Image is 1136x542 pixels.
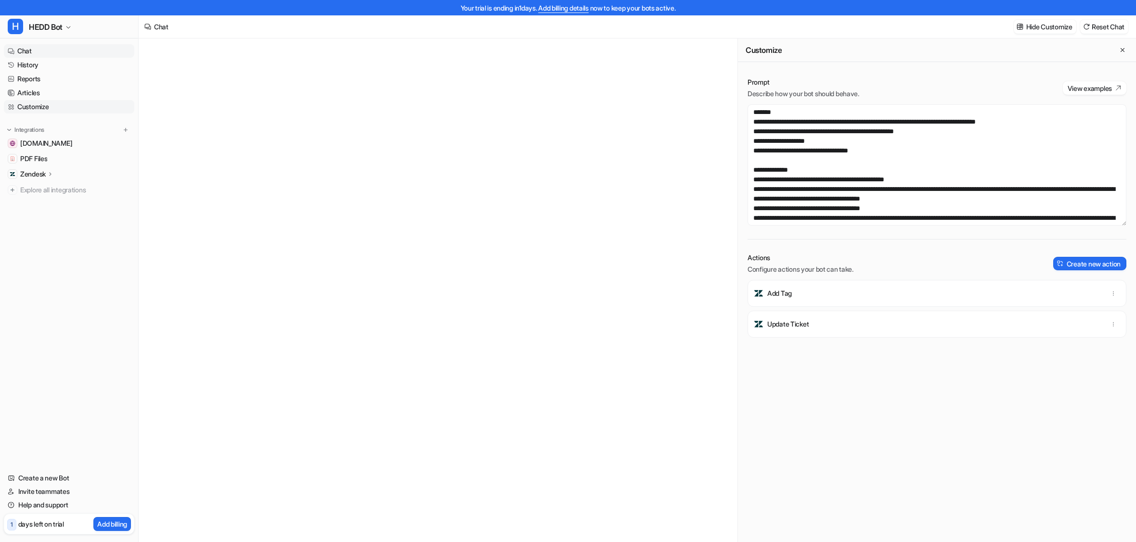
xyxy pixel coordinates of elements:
div: Chat [154,22,168,32]
a: Articles [4,86,134,100]
p: days left on trial [18,519,64,529]
button: Integrations [4,125,47,135]
p: Hide Customize [1026,22,1072,32]
img: menu_add.svg [122,126,129,133]
button: Hide Customize [1014,20,1076,34]
img: expand menu [6,126,13,133]
img: create-action-icon.svg [1057,260,1064,267]
img: customize [1017,23,1023,30]
a: Chat [4,44,134,58]
p: Add Tag [767,289,792,298]
button: Reset Chat [1080,20,1128,34]
a: hedd.audio[DOMAIN_NAME] [4,137,134,150]
p: Prompt [748,77,859,87]
span: PDF Files [20,154,47,164]
a: Invite teammates [4,485,134,498]
p: 1 [11,520,13,529]
p: Describe how your bot should behave. [748,89,859,99]
img: PDF Files [10,156,15,162]
a: Explore all integrations [4,183,134,197]
a: History [4,58,134,72]
img: Update Ticket icon [754,319,763,329]
a: Add billing details [538,4,589,12]
p: Update Ticket [767,319,809,329]
button: Create new action [1053,257,1126,270]
button: View examples [1063,81,1126,95]
a: PDF FilesPDF Files [4,152,134,165]
span: HEDD Bot [29,20,63,34]
a: Customize [4,100,134,113]
img: explore all integrations [8,185,17,195]
a: Create a new Bot [4,471,134,485]
p: Zendesk [20,169,46,179]
a: Help and support [4,498,134,512]
p: Add billing [97,519,127,529]
img: hedd.audio [10,140,15,146]
p: Configure actions your bot can take. [748,265,853,274]
h2: Customize [746,45,782,55]
a: Reports [4,72,134,86]
img: Add Tag icon [754,289,763,298]
span: Explore all integrations [20,182,130,198]
p: Integrations [14,126,44,134]
p: Actions [748,253,853,263]
button: Close flyout [1117,44,1128,56]
img: Zendesk [10,171,15,177]
span: [DOMAIN_NAME] [20,139,72,148]
button: Add billing [93,517,131,531]
img: reset [1083,23,1090,30]
span: H [8,19,23,34]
